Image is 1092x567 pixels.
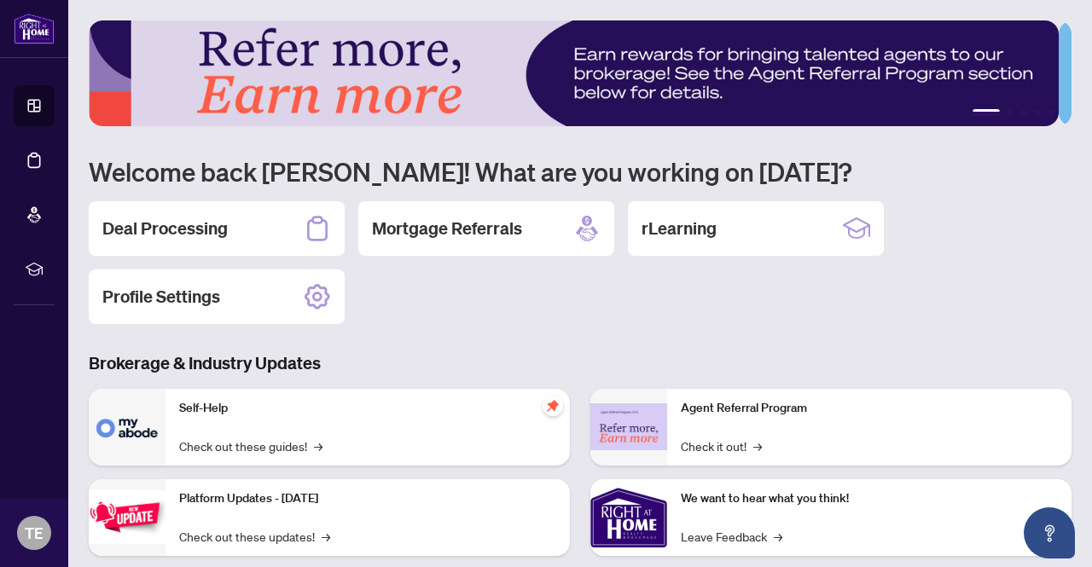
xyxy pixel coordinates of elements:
span: pushpin [543,396,563,416]
h2: rLearning [642,217,717,240]
img: Agent Referral Program [590,403,667,450]
a: Check out these updates!→ [179,527,330,546]
a: Check it out!→ [681,437,762,455]
img: We want to hear what you think! [590,479,667,556]
img: Self-Help [89,389,166,466]
p: We want to hear what you think! [681,489,1058,508]
a: Check out these guides!→ [179,437,322,455]
img: Platform Updates - July 21, 2025 [89,490,166,544]
p: Platform Updates - [DATE] [179,489,556,508]
p: Agent Referral Program [681,399,1058,418]
button: 1 [973,109,1000,116]
h3: Brokerage & Industry Updates [89,351,1072,375]
a: Leave Feedback→ [681,527,782,546]
span: TE [25,521,44,545]
h2: Profile Settings [102,285,220,309]
h2: Mortgage Referrals [372,217,522,240]
img: Slide 0 [89,20,1059,126]
span: → [774,527,782,546]
span: → [753,437,762,455]
button: 4 [1034,109,1041,116]
h1: Welcome back [PERSON_NAME]! What are you working on [DATE]? [89,155,1072,188]
h2: Deal Processing [102,217,228,240]
button: 2 [1007,109,1014,116]
p: Self-Help [179,399,556,418]
span: → [314,437,322,455]
img: logo [14,13,55,44]
button: 5 [1048,109,1054,116]
span: → [322,527,330,546]
button: Open asap [1024,507,1075,558]
button: 3 [1020,109,1027,116]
